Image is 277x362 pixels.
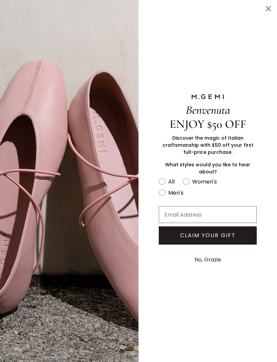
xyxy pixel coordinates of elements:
[159,206,257,223] input: Email Address
[192,177,217,186] div: Women's
[262,3,274,15] button: Close dialog
[191,251,225,268] button: No, Grazie
[170,117,246,131] span: ENJOY $50 OFF
[168,177,175,186] div: All
[186,103,230,117] span: Benvenuta
[168,189,183,197] div: Men's
[165,161,250,175] span: What styles would you like to hear about?
[159,226,257,245] button: CLAIM YOUR GIFT
[191,94,225,100] img: M.GEMI
[162,135,253,156] span: Discover the magic of Italian craftsmanship with $50 off your first full-price purchase.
